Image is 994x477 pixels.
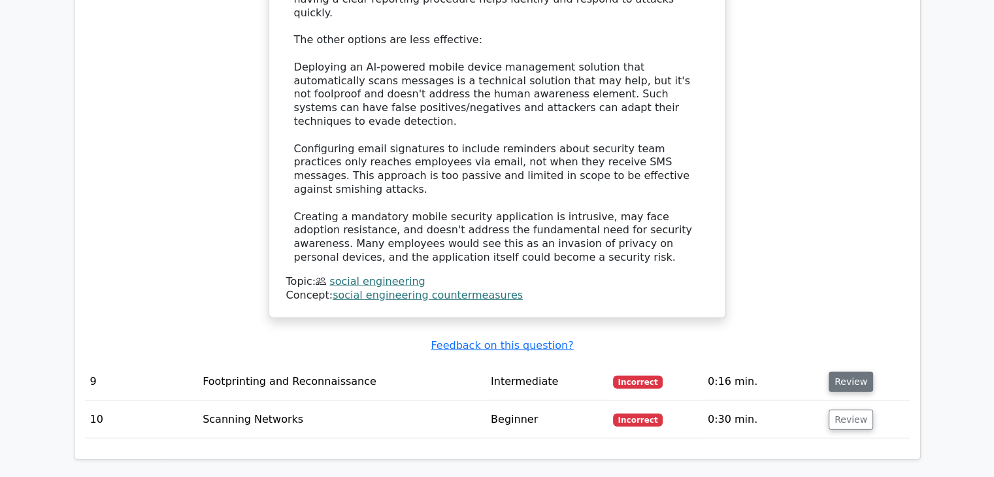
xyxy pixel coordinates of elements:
[613,376,663,389] span: Incorrect
[286,275,708,289] div: Topic:
[486,363,608,401] td: Intermediate
[197,363,486,401] td: Footprinting and Reconnaissance
[431,339,573,352] a: Feedback on this question?
[329,275,425,288] a: social engineering
[85,363,198,401] td: 9
[486,401,608,438] td: Beginner
[613,414,663,427] span: Incorrect
[286,289,708,303] div: Concept:
[703,363,823,401] td: 0:16 min.
[829,410,873,430] button: Review
[85,401,198,438] td: 10
[333,289,523,301] a: social engineering countermeasures
[829,372,873,392] button: Review
[703,401,823,438] td: 0:30 min.
[197,401,486,438] td: Scanning Networks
